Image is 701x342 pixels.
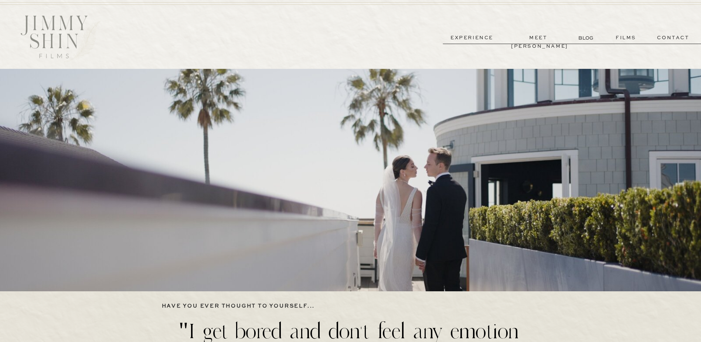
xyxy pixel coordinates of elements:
[608,34,644,42] a: films
[445,34,499,42] a: experience
[578,34,595,42] a: BLOG
[647,34,700,42] a: contact
[162,304,315,309] b: have you ever thought to yourself...
[511,34,566,42] a: meet [PERSON_NAME]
